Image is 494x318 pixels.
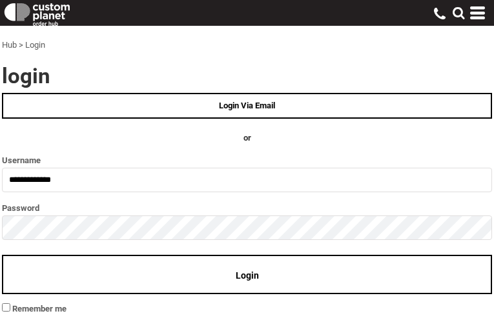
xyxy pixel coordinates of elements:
[2,93,492,119] a: Login Via Email
[12,304,67,313] span: Remember me
[25,39,45,52] div: Login
[2,303,10,312] input: Remember me
[2,153,492,168] label: Username
[2,132,492,145] h4: OR
[236,270,259,281] span: Login
[219,101,275,110] span: Login Via Email
[2,40,17,50] a: Hub
[2,65,492,86] h2: Login
[19,39,23,52] div: >
[2,201,492,215] label: Password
